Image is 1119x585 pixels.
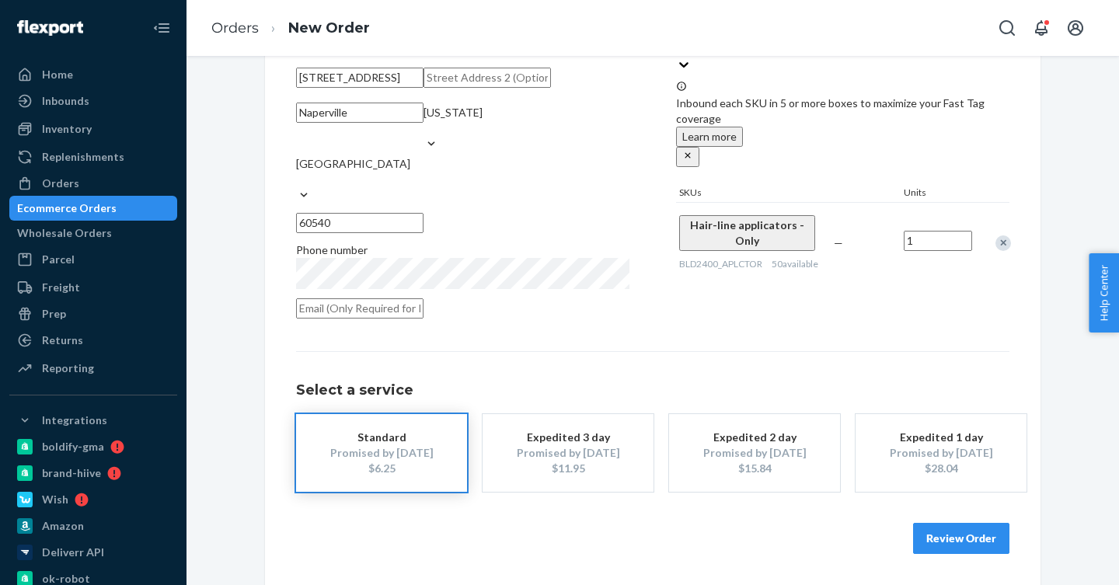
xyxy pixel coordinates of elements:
div: $6.25 [319,461,444,476]
button: Hair-line applicators - Only [679,215,815,251]
div: Integrations [42,413,107,428]
input: Quantity [904,231,972,251]
a: Inventory [9,117,177,141]
button: Learn more [676,127,743,147]
div: [GEOGRAPHIC_DATA] [296,156,410,172]
a: New Order [288,19,370,37]
input: [US_STATE] [424,120,425,136]
button: Close Navigation [146,12,177,44]
a: Deliverr API [9,540,177,565]
button: Expedited 2 dayPromised by [DATE]$15.84 [669,414,840,492]
button: Open account menu [1060,12,1091,44]
input: [GEOGRAPHIC_DATA] [296,172,298,187]
div: Standard [319,430,444,445]
img: Flexport logo [17,20,83,36]
div: Promised by [DATE] [506,445,630,461]
a: brand-hiive [9,461,177,486]
div: Expedited 3 day [506,430,630,445]
div: Expedited 2 day [692,430,817,445]
button: Review Order [913,523,1009,554]
input: Email (Only Required for International) [296,298,424,319]
div: boldify-gma [42,439,104,454]
a: Parcel [9,247,177,272]
div: Replenishments [42,149,124,165]
a: Prep [9,301,177,326]
ol: breadcrumbs [199,5,382,51]
h1: Select a service [296,383,1009,399]
a: Amazon [9,514,177,538]
span: Support [33,11,89,25]
button: StandardPromised by [DATE]$6.25 [296,414,467,492]
div: $11.95 [506,461,630,476]
div: [US_STATE] [424,105,483,120]
div: Freight [42,280,80,295]
button: Open notifications [1026,12,1057,44]
div: Deliverr API [42,545,104,560]
div: Orders [42,176,79,191]
div: Inbounds [42,93,89,109]
div: Promised by [DATE] [879,445,1003,461]
div: Expedited 1 day [879,430,1003,445]
input: Street Address 2 (Optional) [424,68,551,88]
button: close [676,147,699,167]
a: Returns [9,328,177,353]
div: Inbound each SKU in 5 or more boxes to maximize your Fast Tag coverage [676,80,1009,167]
span: Phone number [296,243,368,256]
div: Home [42,67,73,82]
div: Promised by [DATE] [319,445,444,461]
div: Wholesale Orders [17,225,112,241]
a: Ecommerce Orders [9,196,177,221]
div: Promised by [DATE] [692,445,817,461]
a: Orders [9,171,177,196]
div: brand-hiive [42,465,101,481]
span: Hair-line applicators - Only [690,218,804,247]
a: Home [9,62,177,87]
input: ZIP Code [296,213,424,233]
input: City [296,103,424,123]
a: Wish [9,487,177,512]
span: 50 available [772,258,818,270]
button: Expedited 3 dayPromised by [DATE]$11.95 [483,414,654,492]
button: Integrations [9,408,177,433]
button: Help Center [1089,253,1119,333]
a: Wholesale Orders [9,221,177,245]
div: $28.04 [879,461,1003,476]
div: Prep [42,306,66,322]
div: Wish [42,492,68,507]
span: BLD2400_APLCTOR [679,258,762,270]
span: — [834,236,843,249]
button: Open Search Box [992,12,1023,44]
a: boldify-gma [9,434,177,459]
div: $15.84 [692,461,817,476]
div: Remove Item [995,235,1011,251]
a: Orders [211,19,259,37]
div: Parcel [42,252,75,267]
div: Units [901,186,971,202]
div: Amazon [42,518,84,534]
div: Inventory [42,121,92,137]
div: Ecommerce Orders [17,200,117,216]
input: Street Address [296,68,424,88]
div: SKUs [676,186,901,202]
a: Replenishments [9,145,177,169]
div: Returns [42,333,83,348]
a: Reporting [9,356,177,381]
button: Expedited 1 dayPromised by [DATE]$28.04 [856,414,1027,492]
div: Reporting [42,360,94,376]
a: Freight [9,275,177,300]
a: Inbounds [9,89,177,113]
